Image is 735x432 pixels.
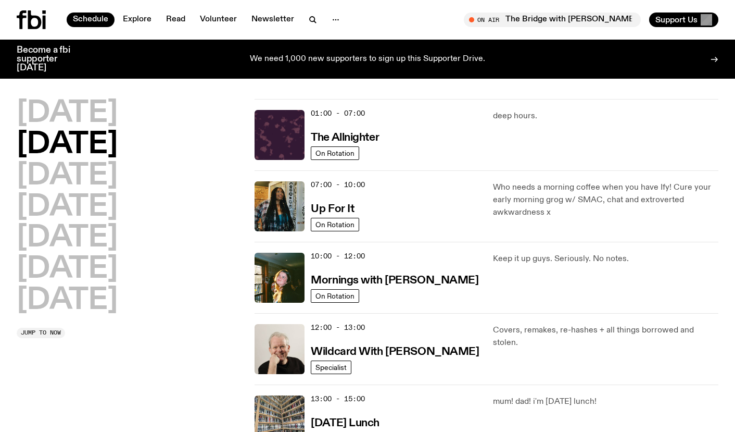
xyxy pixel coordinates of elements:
p: Keep it up guys. Seriously. No notes. [493,253,718,265]
a: [DATE] Lunch [311,416,379,429]
h3: Up For It [311,204,354,215]
a: Newsletter [245,13,300,27]
button: [DATE] [17,255,118,284]
span: Jump to now [21,330,61,336]
a: Mornings with [PERSON_NAME] [311,273,478,286]
img: Ify - a Brown Skin girl with black braided twists, looking up to the side with her tongue stickin... [255,181,305,231]
a: Volunteer [194,13,243,27]
p: We need 1,000 new supporters to sign up this Supporter Drive. [250,55,485,64]
a: Wildcard With [PERSON_NAME] [311,344,479,357]
a: On Rotation [311,218,359,231]
span: 07:00 - 10:00 [311,180,365,190]
a: Schedule [67,13,115,27]
p: Who needs a morning coffee when you have Ify! Cure your early morning grog w/ SMAC, chat and extr... [493,181,718,219]
span: 10:00 - 12:00 [311,251,365,261]
a: On Rotation [311,289,359,303]
button: [DATE] [17,99,118,128]
button: Jump to now [17,328,65,338]
span: Support Us [655,15,698,24]
span: On Rotation [315,220,354,228]
a: Specialist [311,361,351,374]
p: mum! dad! i'm [DATE] lunch! [493,396,718,408]
button: [DATE] [17,162,118,191]
a: The Allnighter [311,130,379,143]
span: On Rotation [315,149,354,157]
h3: Become a fbi supporter [DATE] [17,46,83,72]
button: [DATE] [17,286,118,315]
span: 01:00 - 07:00 [311,108,365,118]
h3: Mornings with [PERSON_NAME] [311,275,478,286]
img: Freya smiles coyly as she poses for the image. [255,253,305,303]
a: On Rotation [311,146,359,160]
button: Support Us [649,13,718,27]
span: 13:00 - 15:00 [311,394,365,404]
button: [DATE] [17,193,118,222]
span: Specialist [315,363,347,371]
p: deep hours. [493,110,718,122]
img: Stuart is smiling charmingly, wearing a black t-shirt against a stark white background. [255,324,305,374]
a: Explore [117,13,158,27]
button: [DATE] [17,130,118,159]
h3: [DATE] Lunch [311,418,379,429]
h3: The Allnighter [311,132,379,143]
h3: Wildcard With [PERSON_NAME] [311,347,479,357]
button: [DATE] [17,224,118,253]
p: Covers, remakes, re-hashes + all things borrowed and stolen. [493,324,718,349]
span: On Rotation [315,292,354,300]
a: Read [160,13,192,27]
span: 12:00 - 13:00 [311,323,365,332]
a: Up For It [311,202,354,215]
button: On AirThe Bridge with [PERSON_NAME] [464,13,641,27]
